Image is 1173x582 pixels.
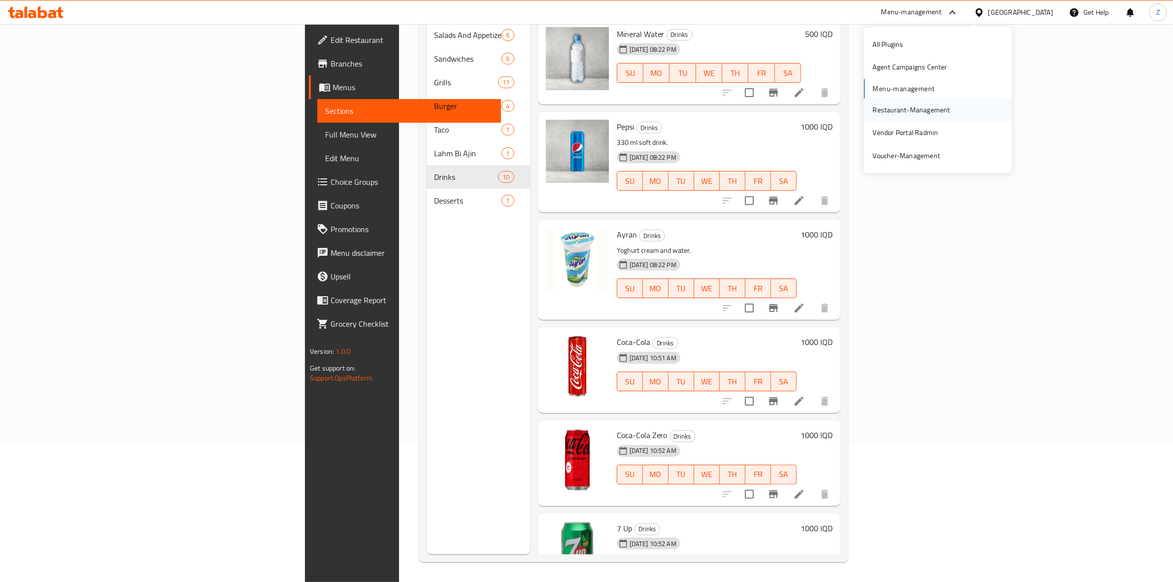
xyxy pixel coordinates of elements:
div: Burger4 [427,94,530,118]
a: Full Menu View [317,123,501,146]
div: items [502,53,514,65]
p: Yoghurt cream and water. [617,244,797,257]
span: Get support on: [310,362,355,375]
a: Coverage Report [309,288,501,312]
div: Salads And Appetizers6 [427,23,530,47]
span: FR [749,174,767,188]
button: MO [643,278,669,298]
span: SU [621,66,639,80]
p: 330 ml soft drink. [617,137,797,149]
span: SU [621,281,639,296]
button: TU [669,372,694,391]
span: 6 [502,31,513,40]
div: Drinks [634,523,660,535]
span: SU [621,467,639,481]
div: Drinks [667,29,693,41]
span: [DATE] 10:52 AM [626,539,680,548]
a: Menu disclaimer [309,241,501,265]
span: Lahm Bi Ajin [435,147,502,159]
button: TH [720,372,745,391]
span: Drinks [667,29,692,40]
button: MO [643,465,669,484]
button: SU [617,278,643,298]
span: Menu disclaimer [331,247,493,259]
span: 11 [499,78,513,87]
span: Coca-Cola Zero [617,428,668,443]
a: Choice Groups [309,170,501,194]
span: Taco [435,124,502,136]
div: items [502,29,514,41]
span: Choice Groups [331,176,493,188]
a: Edit Restaurant [309,28,501,52]
span: Pepsi [617,119,634,134]
button: FR [745,372,771,391]
div: Voucher-Management [873,150,940,161]
button: SA [771,372,797,391]
button: delete [813,81,837,104]
span: 4 [502,102,513,111]
span: Coverage Report [331,294,493,306]
img: Coca-Cola Zero [546,428,609,491]
h6: 1000 IQD [801,120,833,134]
span: Ayran [617,227,637,242]
span: Select to update [739,484,760,505]
a: Edit menu item [793,488,805,500]
h6: 1000 IQD [801,428,833,442]
span: TH [724,174,741,188]
span: TU [672,375,690,389]
span: Menus [333,81,493,93]
span: TU [673,66,692,80]
button: SU [617,171,643,191]
a: Coupons [309,194,501,217]
button: SA [771,171,797,191]
span: 6 [502,54,513,64]
span: Mineral Water [617,27,665,41]
div: Restaurant-Management [873,104,950,115]
span: Coupons [331,200,493,211]
div: Drinks [670,430,696,442]
button: WE [694,372,720,391]
span: Grocery Checklist [331,318,493,330]
button: SA [775,63,801,83]
button: delete [813,296,837,320]
button: Branch-specific-item [762,189,785,212]
a: Edit menu item [793,395,805,407]
span: [DATE] 08:22 PM [626,260,680,270]
span: WE [698,375,716,389]
button: delete [813,482,837,506]
span: Select to update [739,391,760,411]
span: Grills [435,76,499,88]
span: Branches [331,58,493,69]
span: FR [749,375,767,389]
a: Grocery Checklist [309,312,501,336]
span: Sections [325,105,493,117]
img: Mineral Water [546,27,609,90]
button: MO [643,372,669,391]
span: TU [672,174,690,188]
span: 1 [502,196,513,205]
span: [DATE] 08:22 PM [626,153,680,162]
button: TH [720,278,745,298]
button: TH [720,465,745,484]
a: Menus [309,75,501,99]
span: FR [749,281,767,296]
span: SA [775,174,793,188]
button: Branch-specific-item [762,296,785,320]
span: FR [752,66,771,80]
h6: 500 IQD [805,27,833,41]
div: items [502,124,514,136]
span: Burger [435,100,502,112]
span: Drinks [635,523,660,535]
div: Sandwiches6 [427,47,530,70]
div: Taco1 [427,118,530,141]
button: SU [617,372,643,391]
a: Sections [317,99,501,123]
span: FR [749,467,767,481]
button: WE [694,465,720,484]
button: TU [669,171,694,191]
h6: 1000 IQD [801,335,833,349]
button: TH [720,171,745,191]
span: Coca-Cola [617,335,650,349]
